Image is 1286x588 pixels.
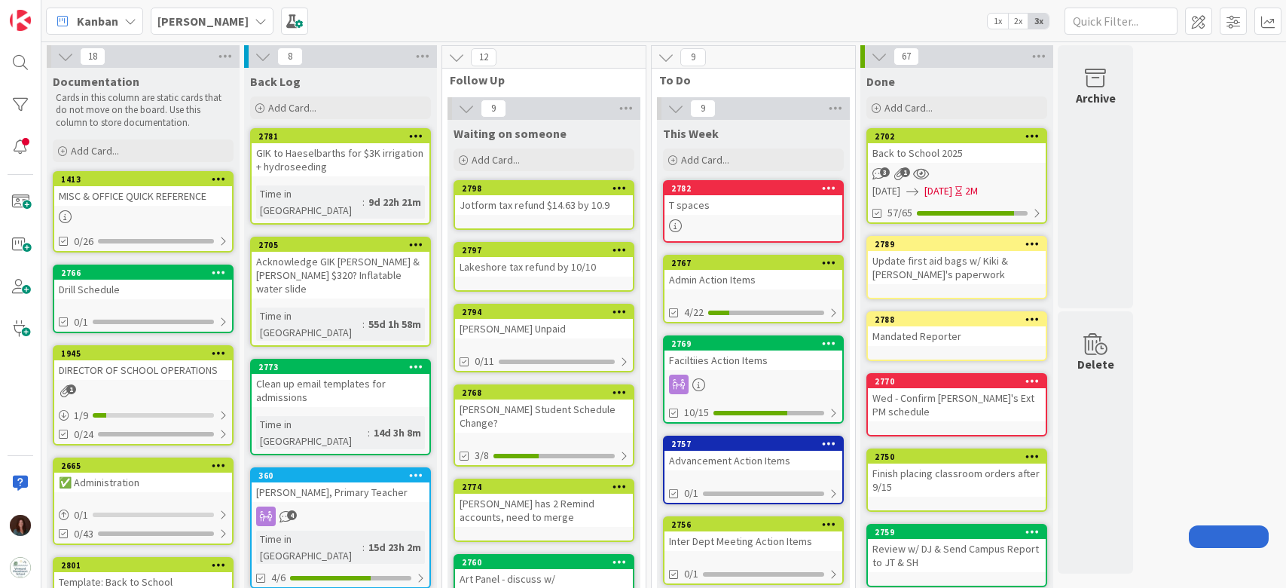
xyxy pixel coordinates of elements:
[256,531,362,564] div: Time in [GEOGRAPHIC_DATA]
[1077,355,1114,373] div: Delete
[252,469,429,502] div: 360[PERSON_NAME], Primary Teacher
[664,337,842,370] div: 2769Faciltiies Action Items
[74,314,88,330] span: 0/1
[54,173,232,206] div: 1413MISC & OFFICE QUICK REFERENCE
[250,74,301,89] span: Back Log
[74,427,93,443] span: 0/24
[252,238,429,299] div: 2705Acknowledge GIK [PERSON_NAME] & [PERSON_NAME] $320? Inflatable water slide
[868,450,1046,464] div: 2750
[866,74,895,89] span: Done
[690,100,716,118] span: 9
[868,450,1046,497] div: 2750Finish placing classroom orders after 9/15
[462,387,633,398] div: 2768
[684,305,704,320] span: 4/22
[66,384,76,394] span: 1
[74,526,93,542] span: 0/43
[671,439,842,449] div: 2757
[54,473,232,492] div: ✅ Administration
[74,408,88,424] span: 1 / 9
[362,316,365,332] span: :
[252,143,429,176] div: GIK to Haeselbarths for $3K irrigation + hydroseeding
[54,559,232,572] div: 2801
[1028,14,1049,29] span: 3x
[884,101,933,115] span: Add Card...
[1076,89,1116,107] div: Archive
[252,130,429,143] div: 2781
[868,375,1046,388] div: 2770
[671,183,842,194] div: 2782
[462,245,633,256] div: 2797
[1065,8,1178,35] input: Quick Filter...
[875,527,1046,537] div: 2759
[880,167,890,177] span: 3
[252,360,429,374] div: 2773
[924,183,952,199] span: [DATE]
[61,461,232,471] div: 2665
[875,452,1046,462] div: 2750
[54,173,232,186] div: 1413
[664,337,842,351] div: 2769
[671,519,842,530] div: 2756
[54,406,232,425] div: 1/9
[54,266,232,299] div: 2766Drill Schedule
[61,560,232,571] div: 2801
[455,494,633,527] div: [PERSON_NAME] has 2 Remind accounts, need to merge
[462,183,633,194] div: 2798
[54,280,232,299] div: Drill Schedule
[54,506,232,525] div: 0/1
[258,470,429,481] div: 360
[455,243,633,277] div: 2797Lakeshore tax refund by 10/10
[61,268,232,278] div: 2766
[868,525,1046,572] div: 2759Review w/ DJ & Send Campus Report to JT & SH
[684,485,698,501] span: 0/1
[659,72,836,87] span: To Do
[664,518,842,551] div: 2756Inter Dept Meeting Action Items
[664,437,842,451] div: 2757
[56,92,231,129] p: Cards in this column are static cards that do not move on the board. Use this column to store doc...
[671,338,842,349] div: 2769
[455,243,633,257] div: 2797
[53,74,139,89] span: Documentation
[455,386,633,400] div: 2768
[277,47,303,66] span: 8
[475,354,494,369] span: 0/11
[462,307,633,317] div: 2794
[868,375,1046,421] div: 2770Wed - Confirm [PERSON_NAME]'s Ext PM schedule
[268,101,316,115] span: Add Card...
[988,14,1008,29] span: 1x
[252,360,429,407] div: 2773Clean up email templates for admissions
[455,305,633,319] div: 2794
[1008,14,1028,29] span: 2x
[370,424,425,441] div: 14d 3h 8m
[481,100,506,118] span: 9
[74,234,93,250] span: 0/26
[455,386,633,433] div: 2768[PERSON_NAME] Student Schedule Change?
[680,48,706,66] span: 9
[77,12,118,30] span: Kanban
[252,130,429,176] div: 2781GIK to Haeselbarths for $3K irrigation + hydroseeding
[868,464,1046,497] div: Finish placing classroom orders after 9/15
[61,348,232,359] div: 1945
[61,174,232,185] div: 1413
[54,266,232,280] div: 2766
[872,183,900,199] span: [DATE]
[10,515,31,536] img: RF
[157,14,249,29] b: [PERSON_NAME]
[664,256,842,289] div: 2767Admin Action Items
[868,313,1046,326] div: 2788
[664,437,842,470] div: 2757Advancement Action Items
[664,518,842,531] div: 2756
[252,374,429,407] div: Clean up email templates for admissions
[664,195,842,215] div: T spaces
[868,130,1046,143] div: 2702
[455,182,633,215] div: 2798Jotform tax refund $14.63 by 10.9
[455,195,633,215] div: Jotform tax refund $14.63 by 10.9
[454,126,567,141] span: Waiting on someone
[868,251,1046,284] div: Update first aid bags w/ Kiki & [PERSON_NAME]'s paperwork
[258,240,429,250] div: 2705
[271,570,286,586] span: 4/6
[664,182,842,195] div: 2782
[365,316,425,332] div: 55d 1h 58m
[868,326,1046,346] div: Mandated Reporter
[868,237,1046,251] div: 2789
